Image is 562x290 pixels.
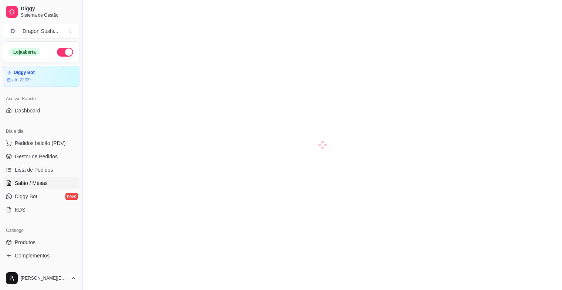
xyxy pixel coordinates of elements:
a: Dashboard [3,105,79,117]
a: Diggy Botnovo [3,190,79,202]
span: Produtos [15,239,35,246]
div: Catálogo [3,225,79,236]
article: Diggy Bot [14,70,35,75]
div: Loja aberta [9,48,40,56]
a: DiggySistema de Gestão [3,3,79,21]
span: Salão / Mesas [15,179,48,187]
a: Diggy Botaté 22/09 [3,66,79,87]
div: Acesso Rápido [3,93,79,105]
span: [PERSON_NAME][EMAIL_ADDRESS][DOMAIN_NAME] [21,275,68,281]
span: Dashboard [15,107,40,114]
span: Complementos [15,252,50,259]
span: D [9,27,17,35]
button: Select a team [3,24,79,38]
a: Produtos [3,236,79,248]
span: Sistema de Gestão [21,12,76,18]
article: até 22/09 [12,77,31,83]
span: Pedidos balcão (PDV) [15,139,66,147]
a: Gestor de Pedidos [3,151,79,162]
button: Alterar Status [57,48,73,57]
span: Diggy Bot [15,193,37,200]
span: KDS [15,206,25,213]
div: Dragon Sushi ... [23,27,58,35]
span: Gestor de Pedidos [15,153,58,160]
div: Dia a dia [3,125,79,137]
a: Lista de Pedidos [3,164,79,176]
a: KDS [3,204,79,216]
span: Lista de Pedidos [15,166,53,173]
button: Pedidos balcão (PDV) [3,137,79,149]
a: Complementos [3,250,79,262]
a: Salão / Mesas [3,177,79,189]
span: Diggy [21,6,76,12]
button: [PERSON_NAME][EMAIL_ADDRESS][DOMAIN_NAME] [3,269,79,287]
